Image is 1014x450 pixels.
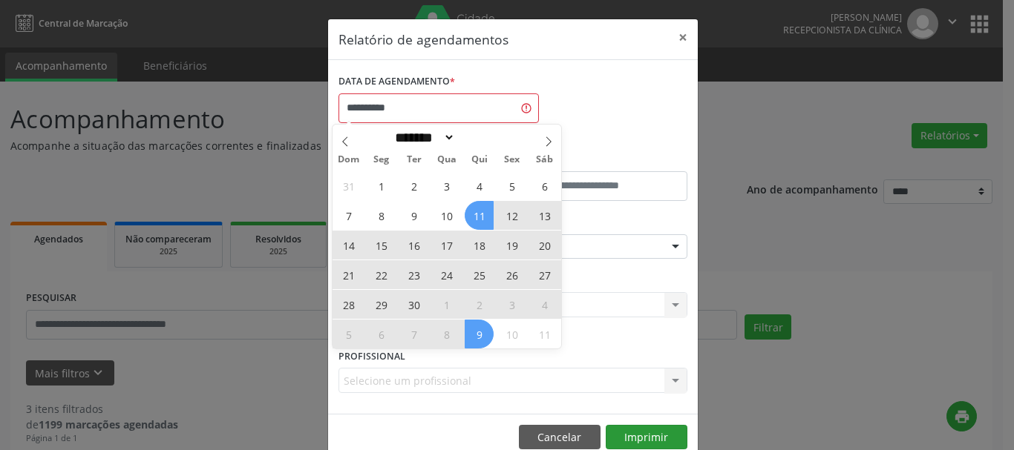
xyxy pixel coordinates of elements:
span: Seg [365,155,398,165]
span: Qui [463,155,496,165]
span: Outubro 6, 2025 [367,320,396,348]
span: Agosto 31, 2025 [334,171,363,200]
label: DATA DE AGENDAMENTO [338,70,455,93]
span: Outubro 8, 2025 [432,320,461,348]
span: Setembro 20, 2025 [530,231,559,259]
button: Imprimir [606,425,687,450]
span: Setembro 3, 2025 [432,171,461,200]
span: Setembro 28, 2025 [334,290,363,319]
span: Setembro 30, 2025 [399,290,428,319]
span: Setembro 10, 2025 [432,201,461,230]
label: PROFISSIONAL [338,345,405,368]
span: Setembro 27, 2025 [530,260,559,289]
span: Setembro 29, 2025 [367,290,396,319]
span: Sex [496,155,529,165]
span: Outubro 1, 2025 [432,290,461,319]
span: Setembro 15, 2025 [367,231,396,259]
span: Setembro 17, 2025 [432,231,461,259]
span: Outubro 9, 2025 [465,320,494,348]
span: Setembro 12, 2025 [497,201,526,230]
span: Setembro 11, 2025 [465,201,494,230]
button: Close [668,19,698,56]
span: Setembro 2, 2025 [399,171,428,200]
span: Setembro 26, 2025 [497,260,526,289]
span: Setembro 13, 2025 [530,201,559,230]
span: Setembro 22, 2025 [367,260,396,289]
span: Outubro 2, 2025 [465,290,494,319]
span: Outubro 10, 2025 [497,320,526,348]
span: Setembro 1, 2025 [367,171,396,200]
span: Setembro 4, 2025 [465,171,494,200]
span: Outubro 4, 2025 [530,290,559,319]
span: Setembro 18, 2025 [465,231,494,259]
span: Setembro 16, 2025 [399,231,428,259]
span: Outubro 5, 2025 [334,320,363,348]
span: Setembro 21, 2025 [334,260,363,289]
label: ATÉ [517,148,687,171]
span: Setembro 23, 2025 [399,260,428,289]
span: Dom [333,155,365,165]
span: Qua [431,155,463,165]
input: Year [455,130,504,145]
h5: Relatório de agendamentos [338,30,508,49]
span: Setembro 19, 2025 [497,231,526,259]
span: Outubro 11, 2025 [530,320,559,348]
span: Sáb [529,155,561,165]
span: Setembro 7, 2025 [334,201,363,230]
span: Setembro 14, 2025 [334,231,363,259]
span: Setembro 8, 2025 [367,201,396,230]
span: Setembro 25, 2025 [465,260,494,289]
span: Setembro 24, 2025 [432,260,461,289]
button: Cancelar [519,425,601,450]
span: Ter [398,155,431,165]
select: Month [390,130,455,145]
span: Outubro 7, 2025 [399,320,428,348]
span: Outubro 3, 2025 [497,290,526,319]
span: Setembro 9, 2025 [399,201,428,230]
span: Setembro 6, 2025 [530,171,559,200]
span: Setembro 5, 2025 [497,171,526,200]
